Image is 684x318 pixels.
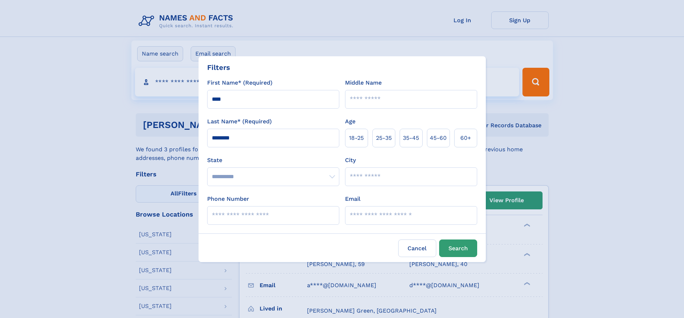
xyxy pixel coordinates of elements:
[345,195,360,203] label: Email
[207,156,339,165] label: State
[349,134,364,142] span: 18‑25
[430,134,447,142] span: 45‑60
[403,134,419,142] span: 35‑45
[207,117,272,126] label: Last Name* (Required)
[345,117,355,126] label: Age
[460,134,471,142] span: 60+
[345,156,356,165] label: City
[207,79,273,87] label: First Name* (Required)
[207,195,249,203] label: Phone Number
[376,134,392,142] span: 25‑35
[439,239,477,257] button: Search
[207,62,230,73] div: Filters
[345,79,382,87] label: Middle Name
[398,239,436,257] label: Cancel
